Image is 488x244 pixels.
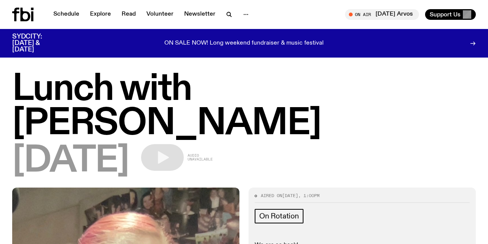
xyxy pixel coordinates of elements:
a: On Rotation [255,209,303,223]
a: Read [117,9,140,20]
h1: Lunch with [PERSON_NAME] [12,72,476,141]
span: [DATE] [282,193,298,199]
span: Support Us [430,11,461,18]
span: Aired on [261,193,282,199]
p: ON SALE NOW! Long weekend fundraiser & music festival [164,40,324,47]
a: Explore [85,9,116,20]
span: Audio unavailable [188,154,213,161]
a: Volunteer [142,9,178,20]
a: Newsletter [180,9,220,20]
span: [DATE] [12,144,129,178]
span: , 1:00pm [298,193,319,199]
button: Support Us [425,9,476,20]
button: On Air[DATE] Arvos [345,9,419,20]
span: On Rotation [259,212,299,220]
a: Schedule [49,9,84,20]
h3: SYDCITY: [DATE] & [DATE] [12,34,61,53]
